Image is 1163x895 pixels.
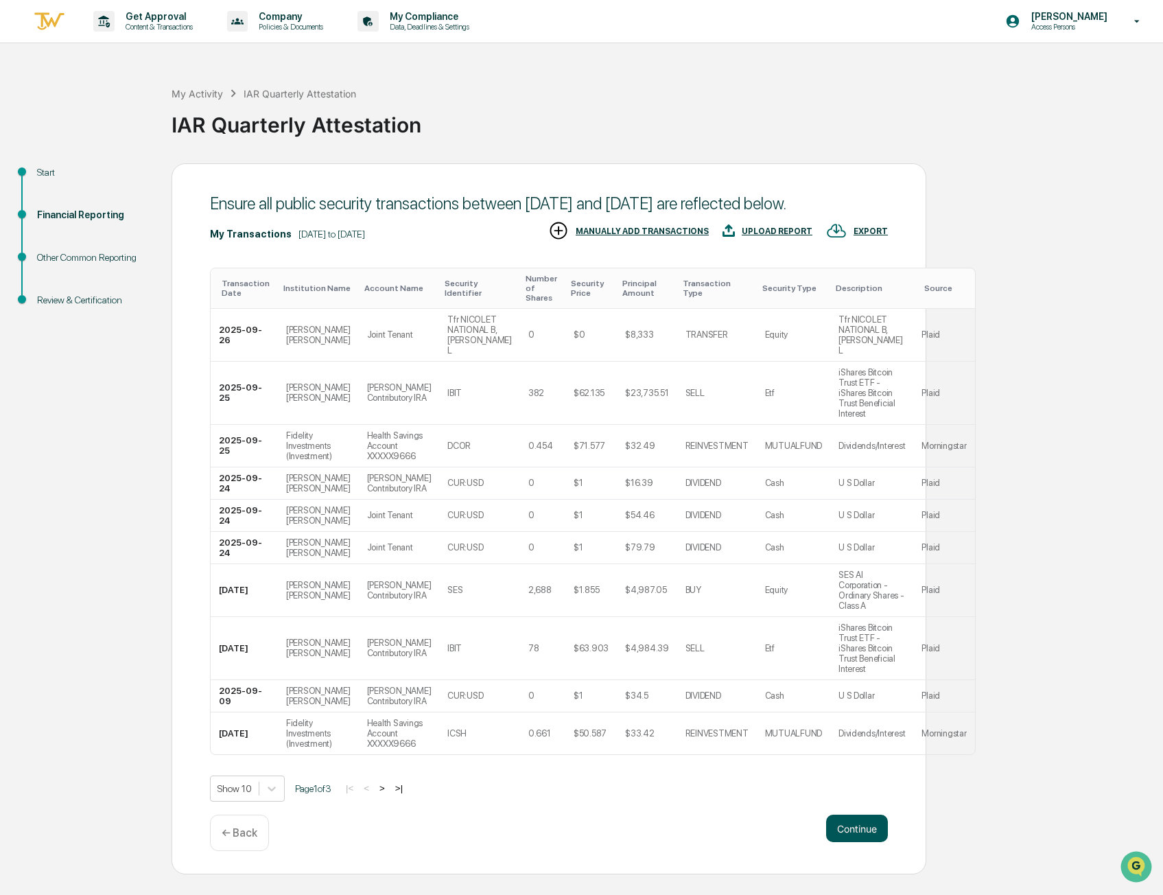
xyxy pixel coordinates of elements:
[765,441,822,451] div: MUTUALFUND
[172,88,223,100] div: My Activity
[574,441,605,451] div: $71.577
[723,220,735,241] img: UPLOAD REPORT
[765,478,784,488] div: Cash
[359,532,440,564] td: Joint Tenant
[913,680,974,712] td: Plaid
[37,293,150,307] div: Review & Certification
[548,220,569,241] img: MANUALLY ADD TRANSACTIONS
[685,690,721,701] div: DIVIDEND
[622,279,672,298] div: Toggle SortBy
[222,826,257,839] p: ← Back
[625,690,648,701] div: $34.5
[683,279,751,298] div: Toggle SortBy
[574,478,583,488] div: $1
[854,226,888,236] div: EXPORT
[838,542,874,553] div: U S Dollar
[574,542,583,553] div: $1
[913,362,974,425] td: Plaid
[211,617,278,680] td: [DATE]
[375,782,389,794] button: >
[625,329,653,340] div: $8,333
[836,283,908,293] div: Toggle SortBy
[211,500,278,532] td: 2025-09-24
[574,585,599,595] div: $1.855
[8,194,92,218] a: 🔎Data Lookup
[576,226,709,236] div: MANUALLY ADD TRANSACTIONS
[248,22,330,32] p: Policies & Documents
[379,22,476,32] p: Data, Deadlines & Settings
[913,500,974,532] td: Plaid
[838,478,874,488] div: U S Dollar
[574,643,609,653] div: $63.903
[574,388,604,398] div: $62.135
[526,274,560,303] div: Toggle SortBy
[391,782,407,794] button: >|
[286,473,351,493] div: [PERSON_NAME] [PERSON_NAME]
[286,537,351,558] div: [PERSON_NAME] [PERSON_NAME]
[211,467,278,500] td: 2025-09-24
[37,165,150,180] div: Start
[685,388,705,398] div: SELL
[447,388,462,398] div: IBIT
[765,585,788,595] div: Equity
[359,425,440,467] td: Health Savings Account XXXXX9666
[625,388,668,398] div: $23,735.51
[838,570,905,611] div: SES AI Corporation - Ordinary Shares - Class A
[528,329,534,340] div: 0
[913,309,974,362] td: Plaid
[27,173,89,187] span: Preclearance
[14,200,25,211] div: 🔎
[765,388,775,398] div: Etf
[685,643,705,653] div: SELL
[233,109,250,126] button: Start new chat
[765,728,822,739] div: MUTUALFUND
[685,329,728,340] div: TRANSFER
[913,712,974,754] td: Morningstar
[359,467,440,500] td: [PERSON_NAME] Contributory IRA
[826,220,847,241] img: EXPORT
[826,815,888,842] button: Continue
[172,102,1156,137] div: IAR Quarterly Attestation
[137,233,166,243] span: Pylon
[359,680,440,712] td: [PERSON_NAME] Contributory IRA
[447,690,483,701] div: CUR:USD
[528,441,553,451] div: 0.454
[14,174,25,185] div: 🖐️
[625,510,654,520] div: $54.46
[211,309,278,362] td: 2025-09-26
[913,564,974,617] td: Plaid
[528,643,539,653] div: 78
[211,680,278,712] td: 2025-09-09
[8,167,94,192] a: 🖐️Preclearance
[33,10,66,33] img: logo
[625,542,655,553] div: $79.79
[447,441,471,451] div: DCOR
[244,88,356,100] div: IAR Quarterly Attestation
[286,382,351,403] div: [PERSON_NAME] [PERSON_NAME]
[37,251,150,265] div: Other Common Reporting
[286,580,351,601] div: [PERSON_NAME] [PERSON_NAME]
[210,194,888,213] div: Ensure all public security transactions between [DATE] and [DATE] are reflected below.
[286,638,351,658] div: [PERSON_NAME] [PERSON_NAME]
[447,728,467,739] div: ICSH
[359,712,440,754] td: Health Savings Account XXXXX9666
[447,510,483,520] div: CUR:USD
[574,690,583,701] div: $1
[447,643,462,653] div: IBIT
[210,229,292,240] div: My Transactions
[115,22,200,32] p: Content & Transactions
[359,500,440,532] td: Joint Tenant
[913,532,974,564] td: Plaid
[47,119,174,130] div: We're available if you need us!
[445,279,515,298] div: Toggle SortBy
[838,441,905,451] div: Dividends/Interest
[762,283,825,293] div: Toggle SortBy
[115,11,200,22] p: Get Approval
[342,782,357,794] button: |<
[211,712,278,754] td: [DATE]
[913,425,974,467] td: Morningstar
[286,325,351,345] div: [PERSON_NAME] [PERSON_NAME]
[47,105,225,119] div: Start new chat
[447,478,483,488] div: CUR:USD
